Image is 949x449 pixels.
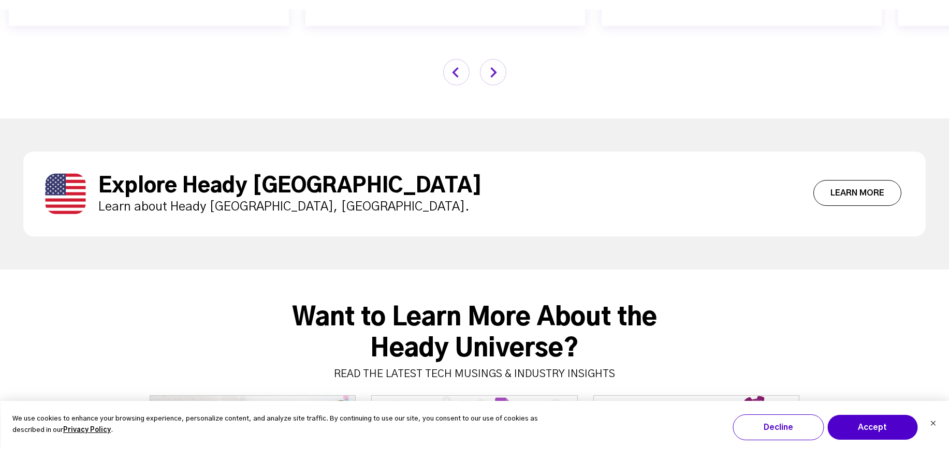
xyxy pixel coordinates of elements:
[334,369,615,379] span: Read the Latest Tech Musings & Industry Insights
[98,201,811,213] div: Learn about Heady [GEOGRAPHIC_DATA], [GEOGRAPHIC_DATA].
[480,59,506,85] img: rightArrow
[827,414,918,440] button: Accept
[12,413,557,437] p: We use cookies to enhance your browsing experience, personalize content, and analyze site traffic...
[98,176,482,197] a: Explore Heady [GEOGRAPHIC_DATA]
[733,414,824,440] button: Decline
[63,425,111,437] a: Privacy Policy
[930,419,936,430] button: Dismiss cookie banner
[443,59,470,85] img: leftArrow
[255,303,695,365] h3: Want to Learn More About the Heady Universe?
[813,180,901,206] a: Learn More
[45,173,86,214] img: Rectangle 92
